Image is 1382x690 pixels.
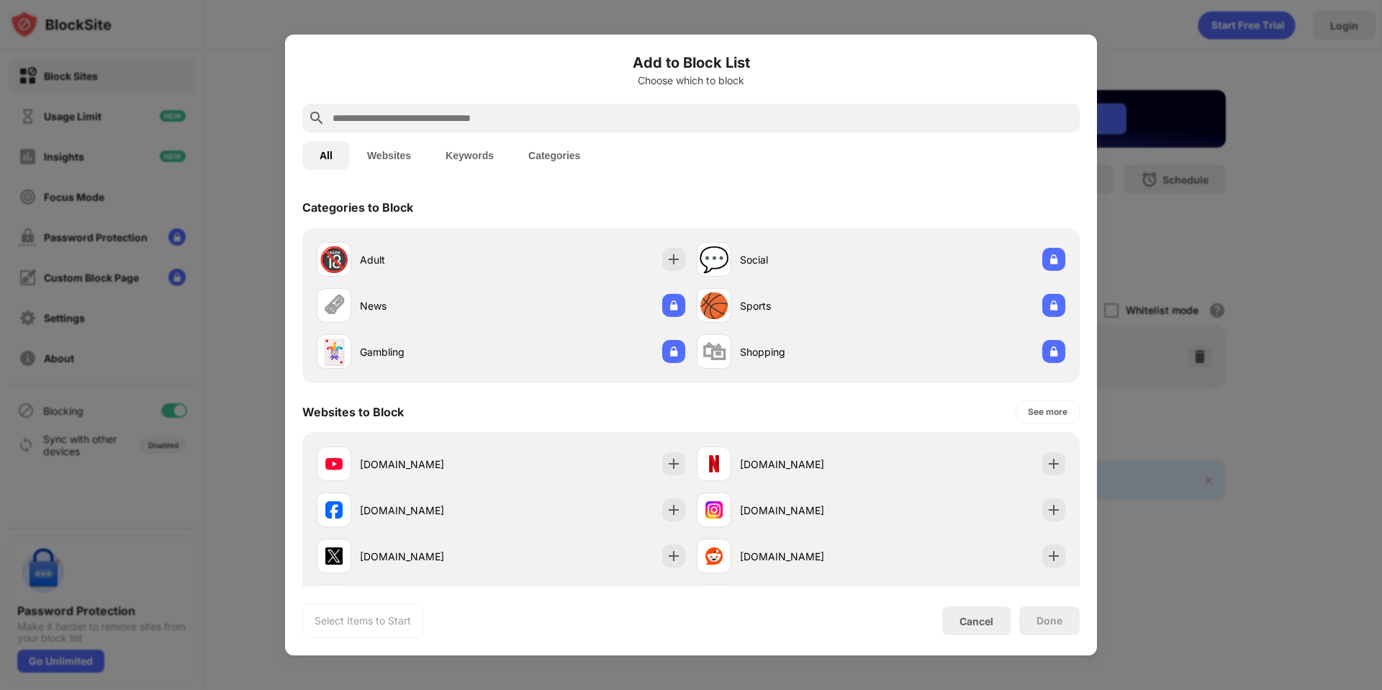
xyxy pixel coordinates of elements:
[740,503,881,518] div: [DOMAIN_NAME]
[360,503,501,518] div: [DOMAIN_NAME]
[740,457,881,472] div: [DOMAIN_NAME]
[302,75,1080,86] div: Choose which to block
[350,141,428,170] button: Websites
[360,344,501,359] div: Gambling
[302,141,350,170] button: All
[360,549,501,564] div: [DOMAIN_NAME]
[325,547,343,565] img: favicons
[705,547,723,565] img: favicons
[740,252,881,267] div: Social
[319,337,349,367] div: 🃏
[319,245,349,274] div: 🔞
[740,344,881,359] div: Shopping
[302,405,404,419] div: Websites to Block
[699,291,729,321] div: 🏀
[315,614,411,628] div: Select Items to Start
[705,455,723,472] img: favicons
[360,457,501,472] div: [DOMAIN_NAME]
[1036,615,1062,627] div: Done
[702,337,726,367] div: 🛍
[360,298,501,313] div: News
[302,200,413,215] div: Categories to Block
[740,549,881,564] div: [DOMAIN_NAME]
[308,109,325,127] img: search.svg
[740,298,881,313] div: Sports
[705,501,723,519] img: favicons
[511,141,597,170] button: Categories
[360,252,501,267] div: Adult
[699,245,729,274] div: 💬
[325,455,343,472] img: favicons
[322,291,346,321] div: 🗞
[325,501,343,519] img: favicons
[302,52,1080,73] h6: Add to Block List
[428,141,511,170] button: Keywords
[959,615,993,627] div: Cancel
[1028,405,1067,419] div: See more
